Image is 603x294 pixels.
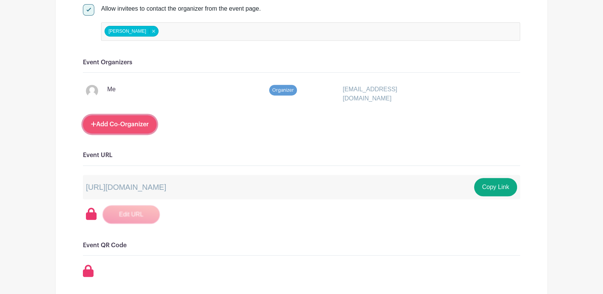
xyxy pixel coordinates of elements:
[86,181,166,193] p: [URL][DOMAIN_NAME]
[83,115,157,133] a: Add Co-Organizer
[105,26,159,37] div: [PERSON_NAME]
[101,4,520,13] div: Allow invitees to contact the organizer from the event page.
[83,152,520,159] h6: Event URL
[338,85,449,103] div: [EMAIL_ADDRESS][DOMAIN_NAME]
[86,85,98,97] img: default-ce2991bfa6775e67f084385cd625a349d9dcbb7a52a09fb2fda1e96e2d18dcdb.png
[83,59,520,66] h6: Event Organizers
[160,26,227,37] input: false
[269,85,297,95] span: Organizer
[149,29,158,34] button: Remove item: '159189'
[83,242,520,249] h6: Event QR Code
[474,178,517,196] button: Copy Link
[107,85,116,94] p: Me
